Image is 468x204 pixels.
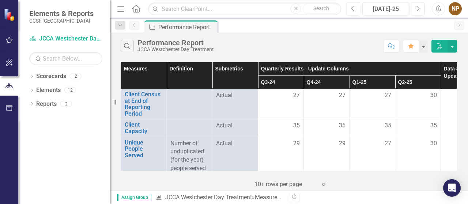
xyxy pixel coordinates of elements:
td: Double-Click to Edit [350,119,395,137]
a: Unique People Served [125,139,163,159]
td: Double-Click to Edit [350,89,395,119]
span: Actual [216,139,254,148]
button: [DATE]-25 [362,2,409,15]
span: 30 [430,139,437,148]
span: 27 [293,91,300,100]
td: Double-Click to Edit [258,119,304,137]
div: Performance Report [137,39,214,47]
div: 12 [64,87,76,93]
img: ClearPoint Strategy [4,8,16,21]
span: 35 [430,122,437,130]
a: JCCA Westchester Day Treatment [29,35,102,43]
div: 2 [60,101,72,107]
span: Assign Group [117,194,151,201]
td: Double-Click to Edit [304,89,350,119]
a: Reports [36,100,57,108]
td: Double-Click to Edit [395,119,441,137]
td: Double-Click to Edit Right Click for Context Menu [121,89,167,119]
div: Performance Report [158,23,216,32]
button: Search [303,4,339,14]
a: JCCA Westchester Day Treatment [165,194,252,201]
input: Search Below... [29,52,102,65]
td: Double-Click to Edit [350,137,395,173]
div: » » [155,193,283,202]
a: Client Capacity [125,122,163,134]
small: CCSI: [GEOGRAPHIC_DATA] [29,18,94,24]
td: Double-Click to Edit [395,137,441,173]
div: 2 [70,73,82,80]
a: Client Census at End of Reporting Period [125,91,163,117]
div: Performance Report [283,194,335,201]
span: 30 [430,91,437,100]
td: Double-Click to Edit Right Click for Context Menu [121,119,167,137]
span: 35 [339,122,346,130]
span: Actual [216,122,254,130]
span: 27 [339,91,346,100]
span: 29 [293,139,300,148]
a: Measures [255,194,281,201]
span: Elements & Reports [29,9,94,18]
td: Double-Click to Edit [258,137,304,173]
a: Scorecards [36,72,66,81]
span: 27 [385,91,391,100]
span: Actual [216,91,254,100]
td: Double-Click to Edit [258,89,304,119]
button: NP [449,2,462,15]
td: Double-Click to Edit [304,119,350,137]
div: Open Intercom Messenger [443,179,461,197]
div: JCCA Westchester Day Treatment [137,47,214,52]
td: Double-Click to Edit [304,137,350,173]
span: 29 [339,139,346,148]
span: Search [313,5,329,11]
span: 35 [385,122,391,130]
span: 35 [293,122,300,130]
a: Elements [36,86,61,95]
input: Search ClearPoint... [148,3,341,15]
div: [DATE]-25 [365,5,407,14]
td: Double-Click to Edit [395,89,441,119]
span: 27 [385,139,391,148]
